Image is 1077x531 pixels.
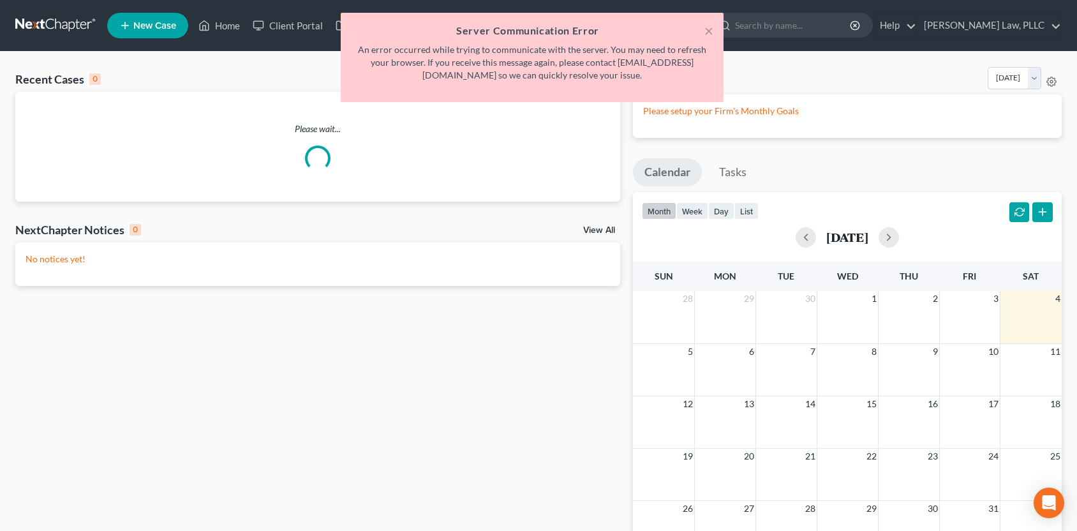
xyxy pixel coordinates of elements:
span: 28 [804,501,817,516]
span: 7 [809,344,817,359]
span: 3 [992,291,1000,306]
button: month [642,202,676,220]
a: Calendar [633,158,702,186]
span: 23 [926,449,939,464]
h2: [DATE] [826,230,868,244]
a: Tasks [708,158,758,186]
span: 1 [870,291,878,306]
span: 10 [987,344,1000,359]
span: Wed [837,271,858,281]
span: 30 [926,501,939,516]
h5: Server Communication Error [351,23,713,38]
span: Fri [963,271,976,281]
span: 16 [926,396,939,412]
span: 4 [1054,291,1062,306]
span: 6 [748,344,755,359]
p: Please setup your Firm's Monthly Goals [643,105,1051,117]
span: 27 [743,501,755,516]
span: Mon [714,271,736,281]
span: 13 [743,396,755,412]
button: list [734,202,759,220]
span: 26 [681,501,694,516]
span: 21 [804,449,817,464]
span: 30 [804,291,817,306]
span: 8 [870,344,878,359]
div: NextChapter Notices [15,222,141,237]
span: 5 [687,344,694,359]
span: 29 [743,291,755,306]
button: day [708,202,734,220]
span: 28 [681,291,694,306]
button: week [676,202,708,220]
div: 0 [130,224,141,236]
div: Open Intercom Messenger [1034,488,1064,518]
span: 17 [987,396,1000,412]
span: Sun [655,271,673,281]
p: No notices yet! [26,253,610,265]
span: Sat [1023,271,1039,281]
span: 11 [1049,344,1062,359]
span: 20 [743,449,755,464]
span: 12 [681,396,694,412]
span: 31 [987,501,1000,516]
span: 9 [932,344,939,359]
span: 14 [804,396,817,412]
span: Tue [778,271,794,281]
span: 22 [865,449,878,464]
span: 24 [987,449,1000,464]
span: 29 [865,501,878,516]
a: View All [583,226,615,235]
span: 15 [865,396,878,412]
span: 25 [1049,449,1062,464]
button: × [704,23,713,38]
span: 2 [932,291,939,306]
span: 19 [681,449,694,464]
p: An error occurred while trying to communicate with the server. You may need to refresh your brows... [351,43,713,82]
p: Please wait... [15,123,620,135]
span: Thu [900,271,918,281]
span: 18 [1049,396,1062,412]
